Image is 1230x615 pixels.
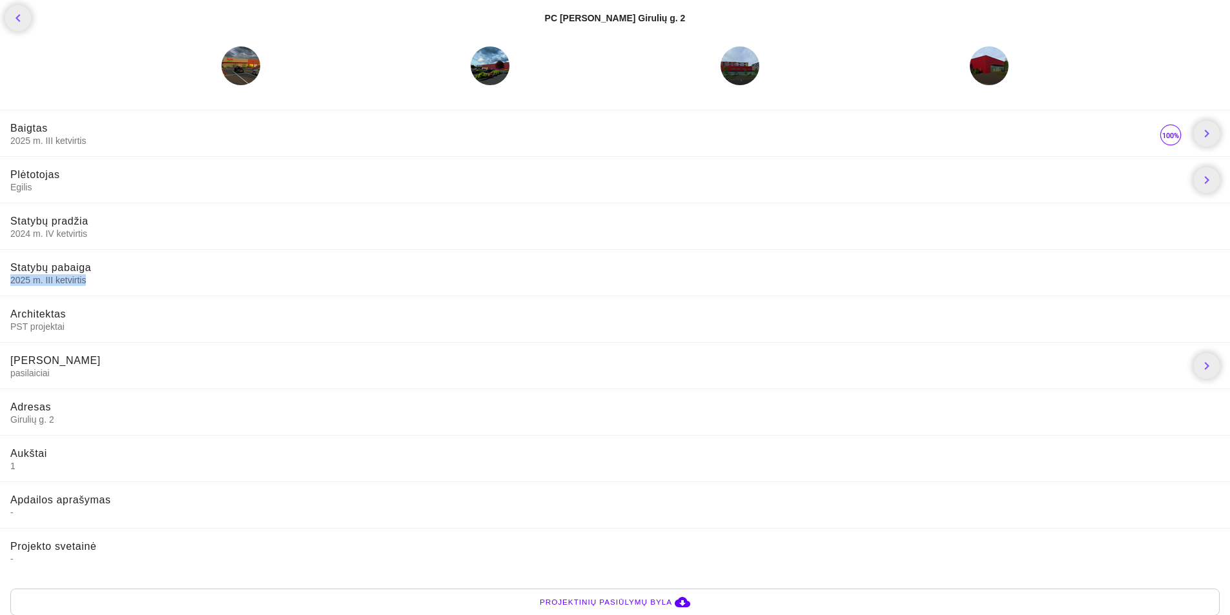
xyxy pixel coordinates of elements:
a: chevron_left [5,5,31,31]
span: Architektas [10,308,66,319]
span: 2025 m. III ketvirtis [10,274,1220,286]
span: Projekto svetainė [10,541,97,552]
span: pasilaiciai [10,367,1184,379]
span: Plėtotojas [10,169,60,180]
span: - [10,553,1220,565]
span: Statybų pabaiga [10,262,91,273]
span: 2025 m. III ketvirtis [10,135,1158,146]
i: chevron_right [1199,126,1215,141]
a: chevron_right [1194,121,1220,146]
span: - [10,507,1220,518]
span: [PERSON_NAME] [10,355,101,366]
span: Egilis [10,181,1184,193]
img: 100 [1158,122,1184,148]
span: Projektinių pasiūlymų byla [540,596,672,609]
span: Apdailos aprašymas [10,494,111,505]
span: Statybų pradžia [10,216,88,227]
a: chevron_right [1194,167,1220,193]
span: 2024 m. IV ketvirtis [10,228,1220,239]
a: chevron_right [1194,353,1220,379]
span: Girulių g. 2 [10,414,1220,425]
span: PST projektai [10,321,1220,332]
span: 1 [10,460,1220,472]
i: chevron_left [10,10,26,26]
div: PC [PERSON_NAME] Girulių g. 2 [545,12,686,25]
i: cloud_download [675,594,690,610]
span: Aukštai [10,448,47,459]
span: Baigtas [10,123,48,134]
i: chevron_right [1199,172,1215,188]
i: chevron_right [1199,358,1215,374]
span: Adresas [10,401,51,412]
